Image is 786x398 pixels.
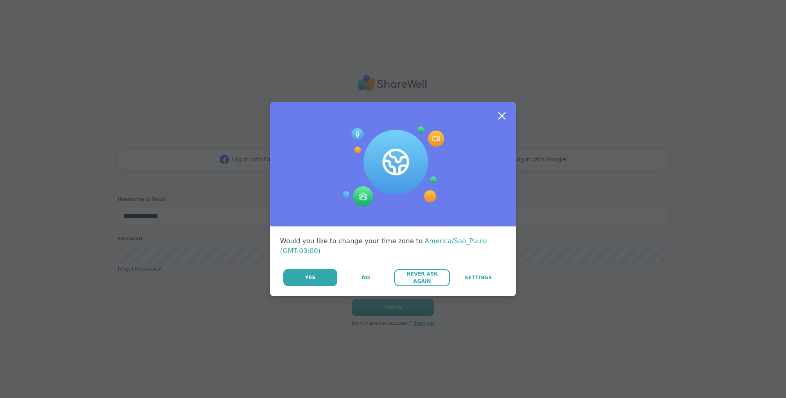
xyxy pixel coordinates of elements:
[451,269,506,286] a: Settings
[280,236,506,256] div: Would you like to change your time zone to
[280,237,487,255] span: America/Sao_Paulo (GMT-03:00)
[338,269,393,286] button: No
[342,127,444,207] img: Session Experience
[398,270,445,285] span: Never Ask Again
[305,274,316,281] span: Yes
[465,274,492,281] span: Settings
[394,269,449,286] button: Never Ask Again
[362,274,370,281] span: No
[283,269,337,286] button: Yes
